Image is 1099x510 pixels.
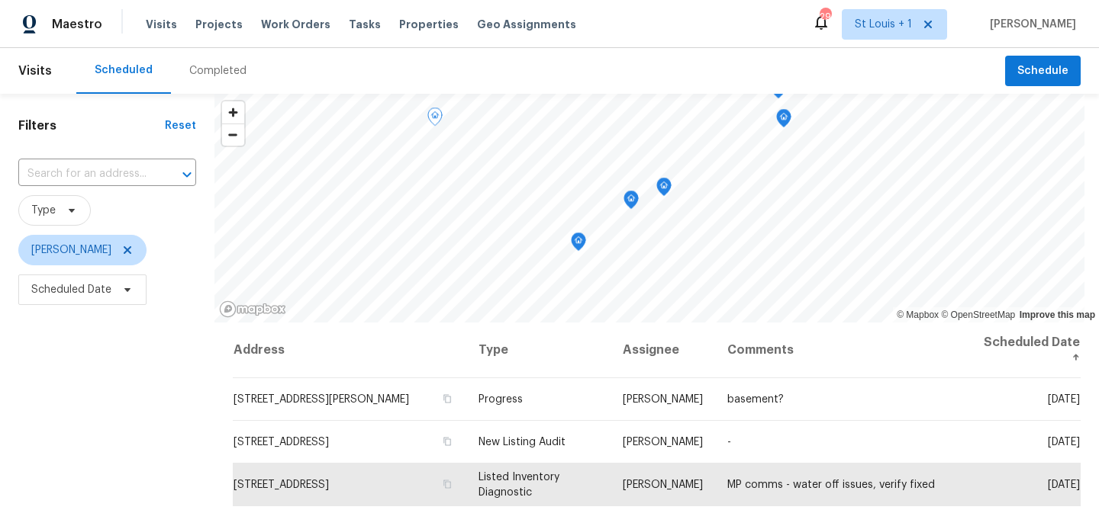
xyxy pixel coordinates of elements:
[261,17,330,32] span: Work Orders
[31,203,56,218] span: Type
[984,17,1076,32] span: [PERSON_NAME]
[219,300,286,318] a: Mapbox homepage
[624,191,639,214] div: Map marker
[233,322,466,378] th: Address
[897,310,939,320] a: Mapbox
[189,63,247,79] div: Completed
[31,282,111,297] span: Scheduled Date
[727,437,731,447] span: -
[440,477,454,491] button: Copy Address
[715,322,969,378] th: Comments
[349,19,381,30] span: Tasks
[18,162,153,186] input: Search for an address...
[1048,437,1080,447] span: [DATE]
[222,101,244,123] button: Zoom in
[214,94,1084,322] canvas: Map
[479,472,559,498] span: Listed Inventory Diagnostic
[1017,62,1068,81] span: Schedule
[399,17,459,32] span: Properties
[52,17,102,32] span: Maestro
[623,394,703,405] span: [PERSON_NAME]
[31,242,111,258] span: [PERSON_NAME]
[18,118,165,133] h1: Filters
[195,17,243,32] span: Projects
[941,310,1015,320] a: OpenStreetMap
[970,322,1081,378] th: Scheduled Date ↑
[466,322,611,378] th: Type
[727,480,935,490] span: MP comms - water off issues, verify fixed
[820,9,830,24] div: 29
[440,435,454,448] button: Copy Address
[727,394,784,405] span: basement?
[479,437,566,447] span: New Listing Audit
[479,394,523,405] span: Progress
[427,107,443,131] div: Map marker
[176,164,198,185] button: Open
[571,233,586,256] div: Map marker
[656,178,672,201] div: Map marker
[623,480,703,490] span: [PERSON_NAME]
[165,118,196,133] div: Reset
[18,54,52,88] span: Visits
[234,394,409,405] span: [STREET_ADDRESS][PERSON_NAME]
[776,109,791,133] div: Map marker
[222,123,244,146] button: Zoom out
[623,437,703,447] span: [PERSON_NAME]
[1048,394,1080,405] span: [DATE]
[477,17,576,32] span: Geo Assignments
[234,437,329,447] span: [STREET_ADDRESS]
[1005,56,1081,87] button: Schedule
[1048,480,1080,490] span: [DATE]
[1020,310,1095,320] a: Improve this map
[95,63,153,78] div: Scheduled
[234,480,329,490] span: [STREET_ADDRESS]
[611,322,715,378] th: Assignee
[146,17,177,32] span: Visits
[855,17,912,32] span: St Louis + 1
